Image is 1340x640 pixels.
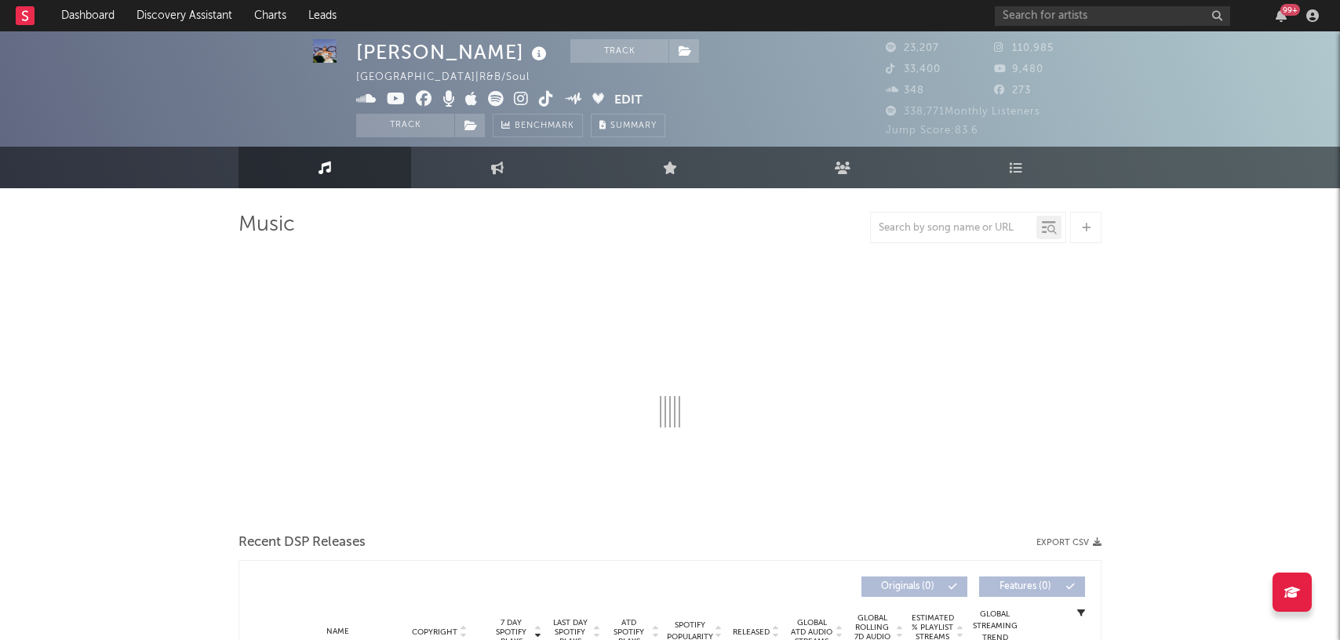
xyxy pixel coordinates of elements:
[614,91,643,111] button: Edit
[995,6,1230,26] input: Search for artists
[989,582,1061,591] span: Features ( 0 )
[1276,9,1287,22] button: 99+
[356,68,548,87] div: [GEOGRAPHIC_DATA] | R&B/Soul
[886,125,978,136] span: Jump Score: 83.6
[286,626,389,638] div: Name
[994,43,1054,53] span: 110,985
[610,122,657,130] span: Summary
[886,64,941,75] span: 33,400
[871,222,1036,235] input: Search by song name or URL
[861,576,967,597] button: Originals(0)
[994,85,1031,96] span: 273
[239,533,366,552] span: Recent DSP Releases
[979,576,1085,597] button: Features(0)
[886,107,1040,117] span: 338,771 Monthly Listeners
[872,582,944,591] span: Originals ( 0 )
[591,114,665,137] button: Summary
[1280,4,1300,16] div: 99 +
[356,39,551,65] div: [PERSON_NAME]
[515,117,574,136] span: Benchmark
[1036,538,1101,547] button: Export CSV
[733,627,770,637] span: Released
[994,64,1043,75] span: 9,480
[886,85,924,96] span: 348
[412,627,457,637] span: Copyright
[570,39,668,63] button: Track
[356,114,454,137] button: Track
[493,114,583,137] a: Benchmark
[886,43,939,53] span: 23,207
